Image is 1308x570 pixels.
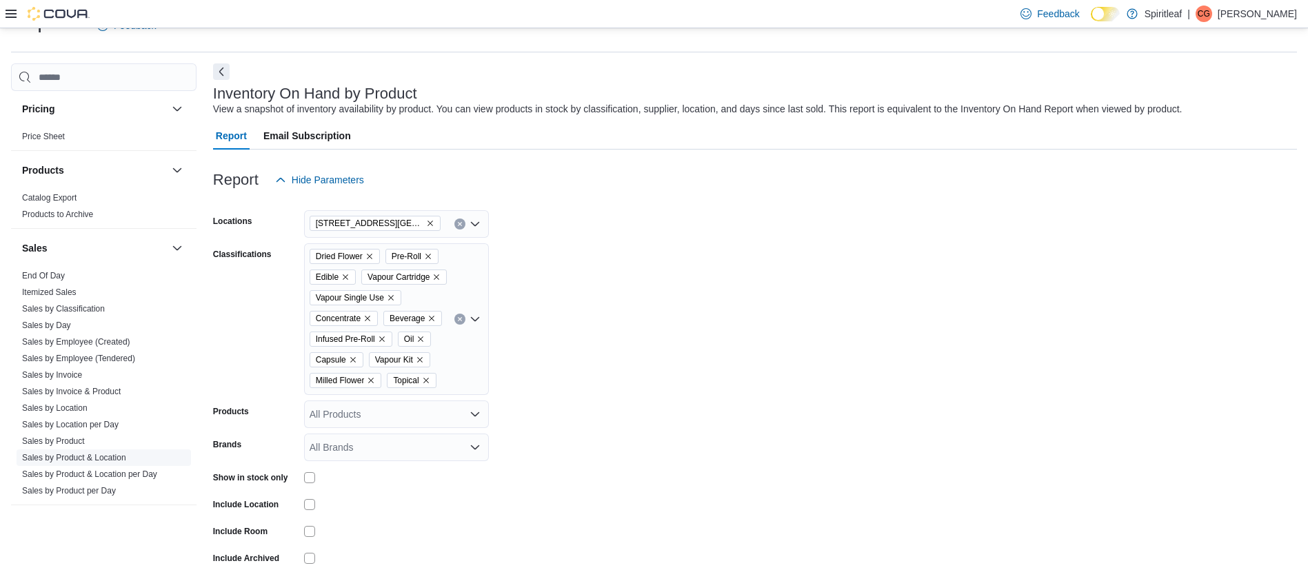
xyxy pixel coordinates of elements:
[22,354,135,363] a: Sales by Employee (Tendered)
[470,218,481,230] button: Open list of options
[11,190,197,228] div: Products
[1187,6,1190,22] p: |
[363,314,372,323] button: Remove Concentrate from selection in this group
[310,352,363,367] span: Capsule
[398,332,432,347] span: Oil
[22,436,85,446] a: Sales by Product
[310,249,380,264] span: Dried Flower
[22,241,48,255] h3: Sales
[22,387,121,396] a: Sales by Invoice & Product
[28,7,90,21] img: Cova
[470,314,481,325] button: Open list of options
[1198,6,1210,22] span: CG
[22,369,82,380] span: Sales by Invoice
[1091,7,1120,21] input: Dark Mode
[213,472,288,483] label: Show in stock only
[1218,6,1297,22] p: [PERSON_NAME]
[22,386,121,397] span: Sales by Invoice & Product
[213,439,241,450] label: Brands
[22,518,166,531] button: Taxes
[390,312,425,325] span: Beverage
[22,210,93,219] a: Products to Archive
[316,270,339,284] span: Edible
[387,294,395,302] button: Remove Vapour Single Use from selection in this group
[367,376,375,385] button: Remove Milled Flower from selection in this group
[22,304,105,314] a: Sales by Classification
[1091,21,1091,22] span: Dark Mode
[1196,6,1212,22] div: Clayton G
[316,332,375,346] span: Infused Pre-Roll
[22,403,88,413] a: Sales by Location
[270,166,370,194] button: Hide Parameters
[316,291,384,305] span: Vapour Single Use
[22,436,85,447] span: Sales by Product
[316,374,365,387] span: Milled Flower
[22,320,71,331] span: Sales by Day
[213,63,230,80] button: Next
[316,216,423,230] span: [STREET_ADDRESS][GEOGRAPHIC_DATA])
[454,314,465,325] button: Clear input
[22,271,65,281] a: End Of Day
[213,499,279,510] label: Include Location
[1145,6,1182,22] p: Spiritleaf
[169,240,185,256] button: Sales
[22,370,82,380] a: Sales by Invoice
[169,516,185,533] button: Taxes
[368,270,430,284] span: Vapour Cartridge
[422,376,430,385] button: Remove Topical from selection in this group
[216,122,247,150] span: Report
[213,553,279,564] label: Include Archived
[22,102,166,116] button: Pricing
[427,314,436,323] button: Remove Beverage from selection in this group
[310,269,356,285] span: Edible
[22,131,65,142] span: Price Sheet
[213,249,272,260] label: Classifications
[11,267,197,505] div: Sales
[292,173,364,187] span: Hide Parameters
[22,163,166,177] button: Products
[213,526,268,537] label: Include Room
[349,356,357,364] button: Remove Capsule from selection in this group
[426,219,434,227] button: Remove 567 - Spiritleaf Park Place Blvd (Barrie) from selection in this group
[392,250,421,263] span: Pre-Roll
[22,452,126,463] span: Sales by Product & Location
[454,218,465,230] button: Clear input
[22,485,116,496] span: Sales by Product per Day
[22,453,126,462] a: Sales by Product & Location
[213,85,417,102] h3: Inventory On Hand by Product
[22,287,77,298] span: Itemized Sales
[1037,7,1079,21] span: Feedback
[22,469,157,479] a: Sales by Product & Location per Day
[404,332,414,346] span: Oil
[383,311,442,326] span: Beverage
[22,287,77,297] a: Itemized Sales
[213,172,259,188] h3: Report
[341,273,350,281] button: Remove Edible from selection in this group
[369,352,430,367] span: Vapour Kit
[22,353,135,364] span: Sales by Employee (Tendered)
[316,312,361,325] span: Concentrate
[310,216,441,231] span: 567 - Spiritleaf Park Place Blvd (Barrie)
[169,101,185,117] button: Pricing
[470,409,481,420] button: Open list of options
[213,102,1183,116] div: View a snapshot of inventory availability by product. You can view products in stock by classific...
[361,269,447,285] span: Vapour Cartridge
[22,193,77,203] a: Catalog Export
[22,486,116,496] a: Sales by Product per Day
[22,320,71,330] a: Sales by Day
[22,132,65,141] a: Price Sheet
[22,270,65,281] span: End Of Day
[22,209,93,220] span: Products to Archive
[22,518,49,531] h3: Taxes
[316,250,363,263] span: Dried Flower
[22,419,119,430] span: Sales by Location per Day
[378,335,386,343] button: Remove Infused Pre-Roll from selection in this group
[22,337,130,347] a: Sales by Employee (Created)
[310,332,392,347] span: Infused Pre-Roll
[213,216,252,227] label: Locations
[385,249,439,264] span: Pre-Roll
[393,374,419,387] span: Topical
[365,252,374,261] button: Remove Dried Flower from selection in this group
[387,373,436,388] span: Topical
[416,335,425,343] button: Remove Oil from selection in this group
